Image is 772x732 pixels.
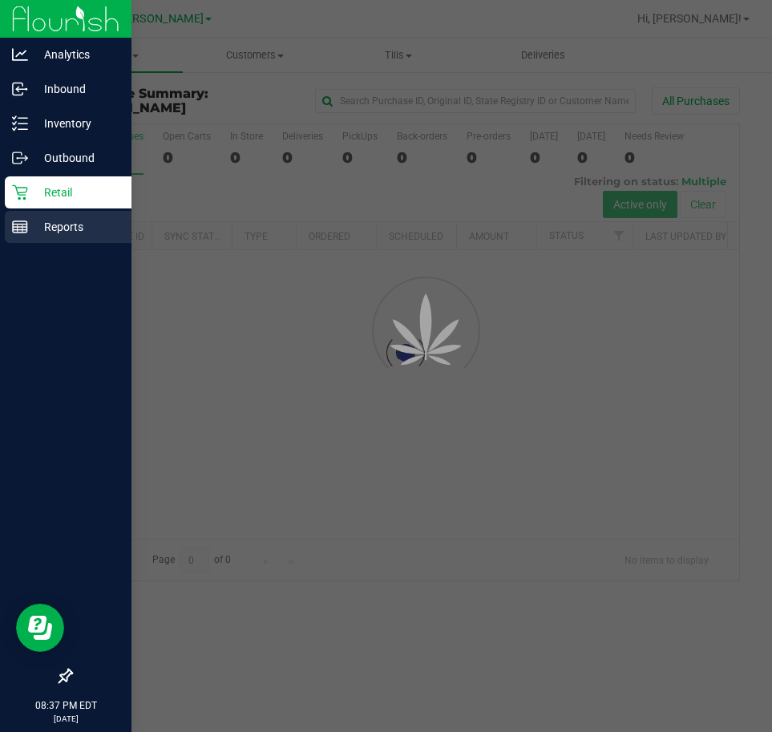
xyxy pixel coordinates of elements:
inline-svg: Inbound [12,81,28,97]
inline-svg: Outbound [12,150,28,166]
iframe: Resource center [16,604,64,652]
inline-svg: Analytics [12,47,28,63]
p: Inbound [28,79,124,99]
p: [DATE] [7,713,124,725]
p: Inventory [28,114,124,133]
p: Reports [28,217,124,237]
inline-svg: Retail [12,184,28,200]
inline-svg: Inventory [12,115,28,131]
p: 08:37 PM EDT [7,698,124,713]
inline-svg: Reports [12,219,28,235]
p: Outbound [28,148,124,168]
p: Analytics [28,45,124,64]
p: Retail [28,183,124,202]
